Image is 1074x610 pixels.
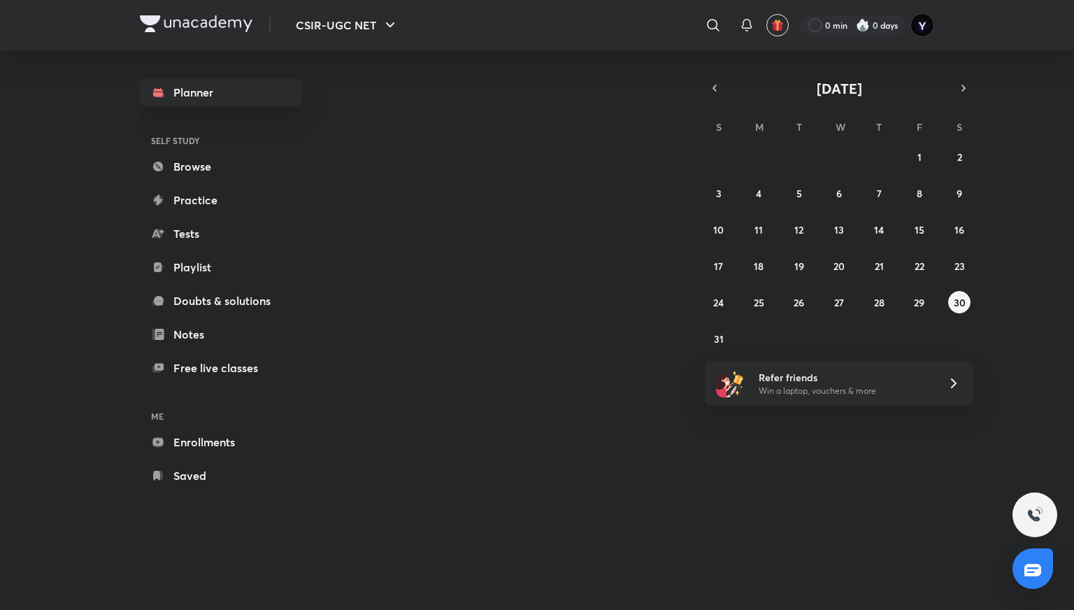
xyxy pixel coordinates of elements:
[948,218,971,241] button: August 16, 2025
[754,296,764,309] abbr: August 25, 2025
[874,223,884,236] abbr: August 14, 2025
[140,152,302,180] a: Browse
[917,187,922,200] abbr: August 8, 2025
[954,260,965,273] abbr: August 23, 2025
[747,182,770,204] button: August 4, 2025
[868,255,890,277] button: August 21, 2025
[957,120,962,134] abbr: Saturday
[908,182,931,204] button: August 8, 2025
[716,120,722,134] abbr: Sunday
[140,220,302,248] a: Tests
[834,223,844,236] abbr: August 13, 2025
[836,187,842,200] abbr: August 6, 2025
[759,385,931,397] p: Win a laptop, vouchers & more
[708,327,730,350] button: August 31, 2025
[708,291,730,313] button: August 24, 2025
[833,260,845,273] abbr: August 20, 2025
[140,428,302,456] a: Enrollments
[747,291,770,313] button: August 25, 2025
[834,296,844,309] abbr: August 27, 2025
[140,320,302,348] a: Notes
[908,218,931,241] button: August 15, 2025
[948,146,971,168] button: August 2, 2025
[747,218,770,241] button: August 11, 2025
[868,218,890,241] button: August 14, 2025
[766,14,789,36] button: avatar
[788,182,810,204] button: August 5, 2025
[140,354,302,382] a: Free live classes
[828,255,850,277] button: August 20, 2025
[948,255,971,277] button: August 23, 2025
[917,120,922,134] abbr: Friday
[140,129,302,152] h6: SELF STUDY
[874,296,885,309] abbr: August 28, 2025
[914,296,924,309] abbr: August 29, 2025
[915,260,924,273] abbr: August 22, 2025
[708,255,730,277] button: August 17, 2025
[713,223,724,236] abbr: August 10, 2025
[724,78,954,98] button: [DATE]
[708,182,730,204] button: August 3, 2025
[915,223,924,236] abbr: August 15, 2025
[875,260,884,273] abbr: August 21, 2025
[794,223,803,236] abbr: August 12, 2025
[747,255,770,277] button: August 18, 2025
[140,186,302,214] a: Practice
[140,404,302,428] h6: ME
[140,15,252,36] a: Company Logo
[1026,506,1043,523] img: ttu
[759,370,931,385] h6: Refer friends
[794,260,804,273] abbr: August 19, 2025
[754,223,763,236] abbr: August 11, 2025
[714,260,723,273] abbr: August 17, 2025
[140,287,302,315] a: Doubts & solutions
[908,291,931,313] button: August 29, 2025
[713,296,724,309] abbr: August 24, 2025
[796,120,802,134] abbr: Tuesday
[140,78,302,106] a: Planner
[828,182,850,204] button: August 6, 2025
[754,260,764,273] abbr: August 18, 2025
[948,291,971,313] button: August 30, 2025
[140,15,252,32] img: Company Logo
[755,120,764,134] abbr: Monday
[716,369,744,397] img: referral
[908,146,931,168] button: August 1, 2025
[954,223,964,236] abbr: August 16, 2025
[954,296,966,309] abbr: August 30, 2025
[908,255,931,277] button: August 22, 2025
[877,187,882,200] abbr: August 7, 2025
[794,296,804,309] abbr: August 26, 2025
[910,13,934,37] img: Yedhukrishna Nambiar
[868,291,890,313] button: August 28, 2025
[817,79,862,98] span: [DATE]
[287,11,407,39] button: CSIR-UGC NET
[876,120,882,134] abbr: Thursday
[716,187,722,200] abbr: August 3, 2025
[714,332,724,346] abbr: August 31, 2025
[708,218,730,241] button: August 10, 2025
[948,182,971,204] button: August 9, 2025
[140,462,302,490] a: Saved
[140,253,302,281] a: Playlist
[917,150,922,164] abbr: August 1, 2025
[788,255,810,277] button: August 19, 2025
[828,218,850,241] button: August 13, 2025
[836,120,845,134] abbr: Wednesday
[957,187,962,200] abbr: August 9, 2025
[796,187,802,200] abbr: August 5, 2025
[868,182,890,204] button: August 7, 2025
[856,18,870,32] img: streak
[771,19,784,31] img: avatar
[788,218,810,241] button: August 12, 2025
[957,150,962,164] abbr: August 2, 2025
[756,187,761,200] abbr: August 4, 2025
[788,291,810,313] button: August 26, 2025
[828,291,850,313] button: August 27, 2025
